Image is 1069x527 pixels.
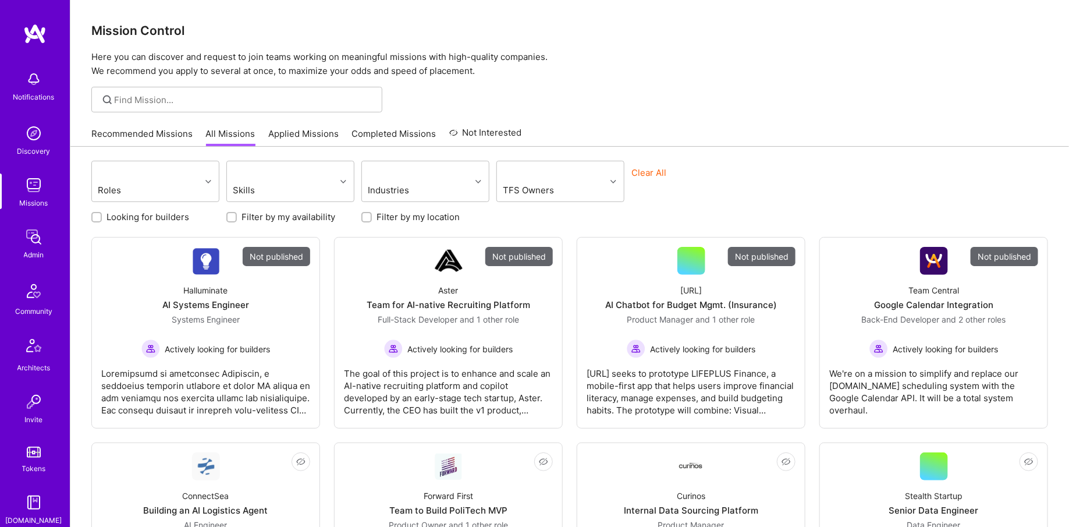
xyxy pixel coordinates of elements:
[268,128,339,147] a: Applied Missions
[91,128,193,147] a: Recommended Missions
[23,23,47,44] img: logo
[24,249,44,261] div: Admin
[344,358,553,416] div: The goal of this project is to enhance and scale an AI-native recruiting platform and copilot dev...
[22,174,45,197] img: teamwork
[22,491,45,514] img: guide book
[91,23,1048,38] h3: Mission Control
[15,305,52,317] div: Community
[101,247,310,419] a: Not publishedCompany LogoHalluminateAI Systems EngineerSystems Engineer Actively looking for buil...
[17,145,51,157] div: Discovery
[893,343,998,355] span: Actively looking for builders
[206,128,255,147] a: All Missions
[677,463,705,471] img: Company Logo
[296,457,306,466] i: icon EyeClosed
[22,462,46,475] div: Tokens
[587,247,795,419] a: Not published[URL]AI Chatbot for Budget Mgmt. (Insurance)Product Manager and 1 other roleActively...
[365,182,441,199] div: Industries
[13,91,55,103] div: Notifications
[782,457,791,466] i: icon EyeClosed
[22,122,45,145] img: discovery
[829,358,1038,416] div: We're on a mission to simplify and replace our [DOMAIN_NAME] scheduling system with the Google Ca...
[1024,457,1034,466] i: icon EyeClosed
[162,299,249,311] div: AI Systems Engineer
[728,247,795,266] div: Not published
[610,179,616,185] i: icon Chevron
[205,179,211,185] i: icon Chevron
[650,343,755,355] span: Actively looking for builders
[230,182,296,199] div: Skills
[971,247,1038,266] div: Not published
[435,453,463,480] img: Company Logo
[889,504,979,517] div: Senior Data Engineer
[424,490,473,502] div: Forward First
[91,50,1048,78] p: Here you can discover and request to join teams working on meaningful missions with high-quality ...
[25,413,43,426] div: Invite
[367,299,530,311] div: Team for AI-native Recruiting Platform
[605,299,777,311] div: AI Chatbot for Budget Mgmt. (Insurance)
[377,211,460,223] label: Filter by my location
[243,247,310,266] div: Not published
[449,126,522,147] a: Not Interested
[192,247,220,275] img: Company Logo
[389,504,507,517] div: Team to Build PoliTech MVP
[22,225,45,249] img: admin teamwork
[942,314,1006,324] span: and 2 other roles
[680,284,702,296] div: [URL]
[165,343,270,355] span: Actively looking for builders
[183,490,229,502] div: ConnectSea
[500,182,580,199] div: TFS Owners
[587,358,795,416] div: [URL] seeks to prototype LIFEPLUS Finance, a mobile-first app that helps users improve financial ...
[384,339,403,358] img: Actively looking for builders
[101,93,114,107] i: icon SearchGrey
[22,68,45,91] img: bell
[20,197,48,209] div: Missions
[696,314,755,324] span: and 1 other role
[172,314,240,324] span: Systems Engineer
[677,490,705,502] div: Curinos
[17,362,51,374] div: Architects
[6,514,62,526] div: [DOMAIN_NAME]
[485,247,553,266] div: Not published
[475,179,481,185] i: icon Chevron
[869,339,888,358] img: Actively looking for builders
[144,504,268,517] div: Building an AI Logistics Agent
[22,390,45,413] img: Invite
[829,247,1038,419] a: Not publishedCompany LogoTeam CentralGoogle Calendar IntegrationBack-End Developer and 2 other ro...
[20,277,48,305] img: Community
[624,504,758,517] div: Internal Data Sourcing Platform
[20,334,48,362] img: Architects
[184,284,228,296] div: Halluminate
[115,94,374,106] input: Find Mission...
[908,284,959,296] div: Team Central
[27,447,41,458] img: tokens
[905,490,963,502] div: Stealth Startup
[141,339,160,358] img: Actively looking for builders
[192,452,220,480] img: Company Logo
[378,314,457,324] span: Full-Stack Developer
[407,343,513,355] span: Actively looking for builders
[95,182,161,199] div: Roles
[920,247,948,275] img: Company Logo
[241,211,335,223] label: Filter by my availability
[460,314,519,324] span: and 1 other role
[862,314,940,324] span: Back-End Developer
[352,128,436,147] a: Completed Missions
[344,247,553,419] a: Not publishedCompany LogoAsterTeam for AI-native Recruiting PlatformFull-Stack Developer and 1 ot...
[627,339,645,358] img: Actively looking for builders
[539,457,548,466] i: icon EyeClosed
[439,284,459,296] div: Aster
[874,299,993,311] div: Google Calendar Integration
[340,179,346,185] i: icon Chevron
[435,247,463,275] img: Company Logo
[106,211,189,223] label: Looking for builders
[627,314,694,324] span: Product Manager
[101,358,310,416] div: Loremipsumd si ametconsec Adipiscin, e seddoeius temporin utlabore et dolor MA aliqua en adm veni...
[631,167,666,179] button: Clear All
